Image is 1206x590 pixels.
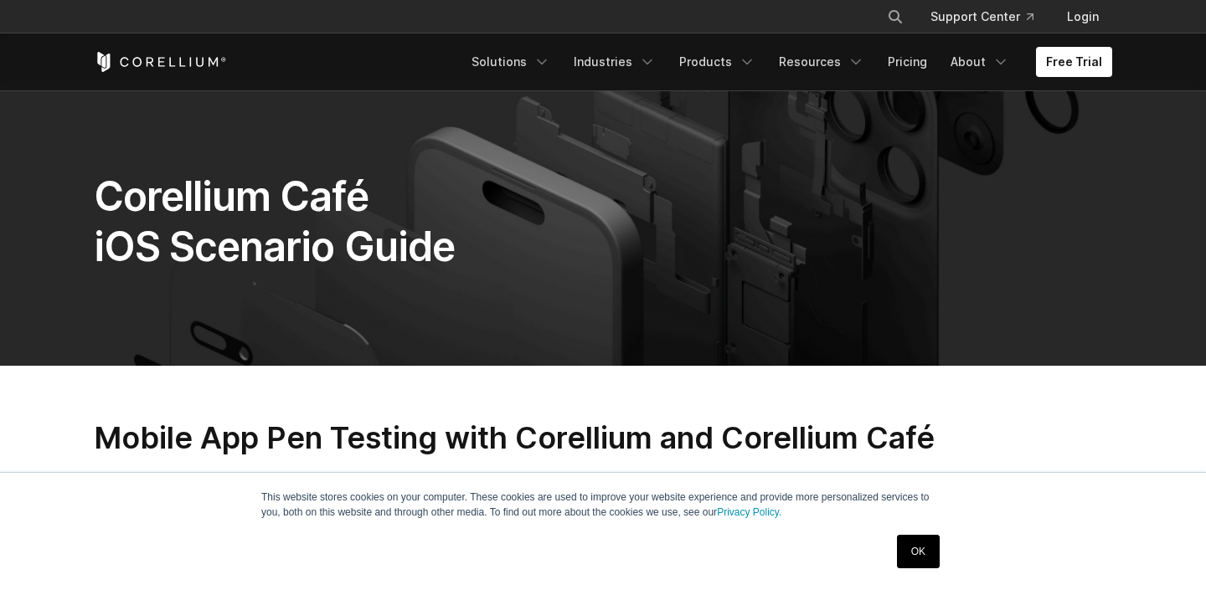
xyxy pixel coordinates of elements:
[717,506,781,518] a: Privacy Policy.
[564,47,666,77] a: Industries
[867,2,1112,32] div: Navigation Menu
[94,52,227,72] a: Corellium Home
[897,535,940,568] a: OK
[941,47,1019,77] a: About
[94,172,455,271] span: Corellium Café iOS Scenario Guide
[917,2,1047,32] a: Support Center
[94,419,1112,457] h2: Mobile App Pen Testing with Corellium and Corellium Café
[1054,2,1112,32] a: Login
[880,2,910,32] button: Search
[94,470,1112,538] p: Many mobile security pen testers enjoy using Corellium to perform mobile app pen testing. Corelli...
[878,47,937,77] a: Pricing
[669,47,765,77] a: Products
[769,47,874,77] a: Resources
[461,47,560,77] a: Solutions
[1036,47,1112,77] a: Free Trial
[461,47,1112,77] div: Navigation Menu
[261,490,945,520] p: This website stores cookies on your computer. These cookies are used to improve your website expe...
